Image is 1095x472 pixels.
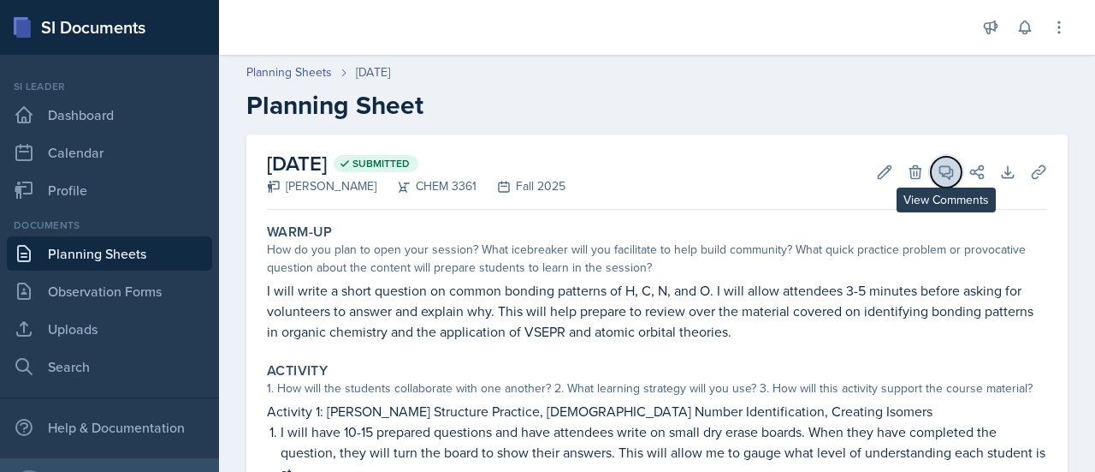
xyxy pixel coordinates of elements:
[267,241,1047,277] div: How do you plan to open your session? What icebreaker will you facilitate to help build community...
[356,63,390,81] div: [DATE]
[7,173,212,207] a: Profile
[931,157,962,188] button: View Comments
[267,362,328,379] label: Activity
[7,236,212,271] a: Planning Sheets
[246,90,1068,121] h2: Planning Sheet
[267,148,565,179] h2: [DATE]
[7,312,212,346] a: Uploads
[7,79,212,94] div: Si leader
[7,410,212,445] div: Help & Documentation
[267,379,1047,397] div: 1. How will the students collaborate with one another? 2. What learning strategy will you use? 3....
[267,224,333,241] label: Warm-Up
[7,350,212,384] a: Search
[7,274,212,308] a: Observation Forms
[267,280,1047,342] p: I will write a short question on common bonding patterns of H, C, N, and O. I will allow attendee...
[7,98,212,132] a: Dashboard
[476,177,565,195] div: Fall 2025
[7,135,212,170] a: Calendar
[267,177,376,195] div: [PERSON_NAME]
[267,401,1047,421] p: Activity 1: [PERSON_NAME] Structure Practice, [DEMOGRAPHIC_DATA] Number Identification, Creating ...
[376,177,476,195] div: CHEM 3361
[352,157,410,170] span: Submitted
[246,63,332,81] a: Planning Sheets
[7,218,212,233] div: Documents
